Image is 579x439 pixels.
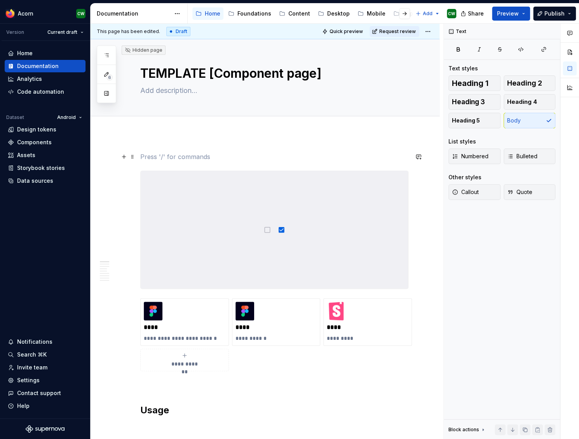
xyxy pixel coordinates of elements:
div: Settings [17,376,40,384]
span: Add [423,10,433,17]
span: Callout [452,188,479,196]
div: Page tree [192,6,412,21]
span: Heading 2 [507,79,542,87]
span: Heading 3 [452,98,485,106]
button: Quick preview [320,26,366,37]
button: Heading 1 [448,75,501,91]
span: Heading 4 [507,98,537,106]
a: Home [5,47,85,59]
span: Heading 1 [452,79,488,87]
div: Desktop [327,10,350,17]
a: Settings [5,374,85,387]
button: Contact support [5,387,85,399]
div: Contact support [17,389,61,397]
div: Help [17,402,30,410]
a: Design tokens [5,123,85,136]
span: Bulleted [507,152,537,160]
img: 6fc66c1f-cb07-4d0a-9fcd-6318a262c1b1.png [327,302,345,320]
button: Current draft [44,27,87,38]
div: List styles [448,138,476,145]
img: 714de2c8-63a0-4711-ae00-e8d52b1bf62c.png [144,302,162,320]
button: Heading 2 [504,75,556,91]
img: 38486cea-57d7-4536-98fe-117adf7c8537.png [235,302,254,320]
div: Acorn [18,10,33,17]
div: CW [77,10,84,17]
div: Design tokens [17,126,56,133]
span: Quick preview [330,28,363,35]
button: Preview [492,7,530,21]
div: Draft [166,27,190,36]
div: Data sources [17,177,53,185]
button: Request review [370,26,419,37]
div: Block actions [448,427,479,433]
div: Mobile [367,10,385,17]
div: Block actions [448,424,486,435]
div: Storybook stories [17,164,65,172]
div: Search ⌘K [17,351,47,359]
a: Documentation [5,60,85,72]
textarea: TEMPLATE [Component page] [139,64,407,83]
div: Code automation [17,88,64,96]
div: Assets [17,151,35,159]
span: Publish [544,10,565,17]
div: Foundations [237,10,271,17]
div: Dataset [6,114,24,121]
a: Home [192,7,223,20]
a: Code automation [5,86,85,98]
button: Bulleted [504,149,556,164]
span: Heading 5 [452,117,480,124]
span: This page has been edited. [97,28,160,35]
button: Heading 3 [448,94,501,110]
div: Text styles [448,65,478,72]
button: Callout [448,184,501,200]
span: Android [57,114,76,121]
button: Android [54,112,85,123]
a: Mobile [354,7,389,20]
button: Notifications [5,336,85,348]
img: 894890ef-b4b9-4142-abf4-a08b65caed53.png [5,9,15,18]
span: 6 [106,74,113,80]
a: Invite team [5,361,85,374]
a: Storybook stories [5,162,85,174]
a: Components [5,136,85,149]
button: Heading 4 [504,94,556,110]
span: Request review [379,28,416,35]
div: Analytics [17,75,42,83]
a: Analytics [5,73,85,85]
a: Foundations [225,7,274,20]
div: Version [6,29,24,35]
span: Current draft [47,29,77,35]
span: Preview [497,10,519,17]
button: Publish [533,7,576,21]
button: Search ⌘K [5,348,85,361]
div: Documentation [97,10,170,17]
svg: Supernova Logo [26,425,65,433]
button: AcornCW [2,5,89,22]
button: Quote [504,184,556,200]
div: Home [205,10,220,17]
div: Invite team [17,364,47,371]
button: Add [413,8,442,19]
a: Assets [5,149,85,161]
a: Content [276,7,313,20]
a: Data sources [5,175,85,187]
div: Hidden page [125,47,162,53]
span: Quote [507,188,532,196]
div: Notifications [17,338,52,346]
a: Desktop [315,7,353,20]
img: 2714913d-b8fe-4fb9-9a77-ac5821eede13.png [141,171,408,289]
div: Components [17,138,52,146]
h2: Usage [140,404,408,416]
span: Share [468,10,484,17]
button: Help [5,400,85,412]
div: Documentation [17,62,59,70]
span: Numbered [452,152,488,160]
div: Content [288,10,310,17]
button: Heading 5 [448,113,501,128]
button: Share [457,7,489,21]
div: Home [17,49,33,57]
button: Numbered [448,149,501,164]
div: CW [448,10,455,17]
div: Other styles [448,173,481,181]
